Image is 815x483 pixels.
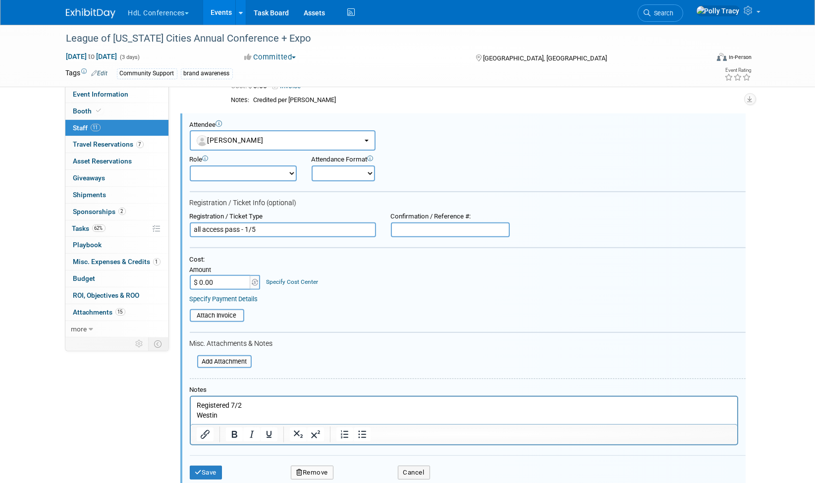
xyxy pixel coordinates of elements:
[65,270,168,287] a: Budget
[63,30,694,48] div: League of [US_STATE] Cities Annual Conference + Expo
[65,153,168,169] a: Asset Reservations
[231,96,250,104] div: Notes:
[190,256,746,264] div: Cost:
[65,220,168,237] a: Tasks62%
[190,339,746,348] div: Misc. Attachments & Notes
[266,278,318,285] a: Specify Cost Center
[73,308,125,316] span: Attachments
[353,428,370,441] button: Bullet list
[190,266,262,275] div: Amount
[72,224,106,232] span: Tasks
[197,136,264,144] span: [PERSON_NAME]
[225,428,242,441] button: Bold
[241,52,300,62] button: Committed
[73,157,132,165] span: Asset Reservations
[191,397,737,424] iframe: Rich Text Area
[190,156,297,164] div: Role
[73,191,107,199] span: Shipments
[73,90,129,98] span: Event Information
[190,130,376,151] button: [PERSON_NAME]
[65,103,168,119] a: Booth
[73,174,106,182] span: Giveaways
[638,4,683,22] a: Search
[92,224,106,232] span: 62%
[483,54,607,62] span: [GEOGRAPHIC_DATA], [GEOGRAPHIC_DATA]
[312,156,439,164] div: Attendance Format
[148,337,168,350] td: Toggle Event Tabs
[336,428,353,441] button: Numbered list
[65,204,168,220] a: Sponsorships2
[197,428,214,441] button: Insert/edit link
[73,291,140,299] span: ROI, Objectives & ROO
[728,54,752,61] div: In-Person
[190,295,258,303] a: Specify Payment Details
[273,82,305,90] a: Invoice
[65,86,168,103] a: Event Information
[724,68,751,73] div: Event Rating
[73,274,96,282] span: Budget
[696,5,740,16] img: Polly Tracy
[65,120,168,136] a: Staff11
[190,199,746,208] div: Registration / Ticket Info (optional)
[65,254,168,270] a: Misc. Expenses & Credits1
[65,136,168,153] a: Travel Reservations7
[87,53,97,60] span: to
[66,8,115,18] img: ExhibitDay
[92,70,108,77] a: Edit
[73,208,126,215] span: Sponsorships
[651,9,674,17] span: Search
[118,208,126,215] span: 2
[153,258,161,266] span: 1
[73,140,144,148] span: Travel Reservations
[243,428,260,441] button: Italic
[289,428,306,441] button: Subscript
[717,53,727,61] img: Format-Inperson.png
[65,287,168,304] a: ROI, Objectives & ROO
[71,325,87,333] span: more
[65,187,168,203] a: Shipments
[66,68,108,79] td: Tags
[97,108,102,113] i: Booth reservation complete
[190,121,746,129] div: Attendee
[73,241,102,249] span: Playbook
[73,107,104,115] span: Booth
[65,237,168,253] a: Playbook
[65,304,168,321] a: Attachments15
[131,337,149,350] td: Personalize Event Tab Strip
[91,124,101,131] span: 11
[119,54,140,60] span: (3 days)
[181,68,233,79] div: brand awareness
[398,466,430,480] button: Cancel
[66,52,118,61] span: [DATE] [DATE]
[231,82,254,90] span: Cost: $
[117,68,177,79] div: Community Support
[190,466,222,480] button: Save
[391,213,510,221] div: Confirmation / Reference #:
[650,52,752,66] div: Event Format
[73,124,101,132] span: Staff
[254,96,738,105] div: Credited per [PERSON_NAME]
[73,258,161,266] span: Misc. Expenses & Credits
[65,321,168,337] a: more
[190,213,376,221] div: Registration / Ticket Type
[115,308,125,316] span: 15
[307,428,324,441] button: Superscript
[231,82,272,90] span: 0.00
[291,466,333,480] button: Remove
[65,170,168,186] a: Giveaways
[136,141,144,148] span: 7
[260,428,277,441] button: Underline
[190,386,738,394] div: Notes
